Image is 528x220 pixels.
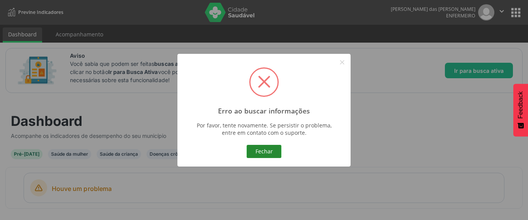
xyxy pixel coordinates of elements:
div: Por favor, tente novamente. Se persistir o problema, entre em contato com o suporte. [193,122,335,136]
span: Feedback [517,91,524,119]
button: Close this dialog [336,56,349,69]
h2: Erro ao buscar informações [218,107,310,115]
button: Fechar [247,145,281,158]
button: Feedback - Mostrar pesquisa [513,84,528,136]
